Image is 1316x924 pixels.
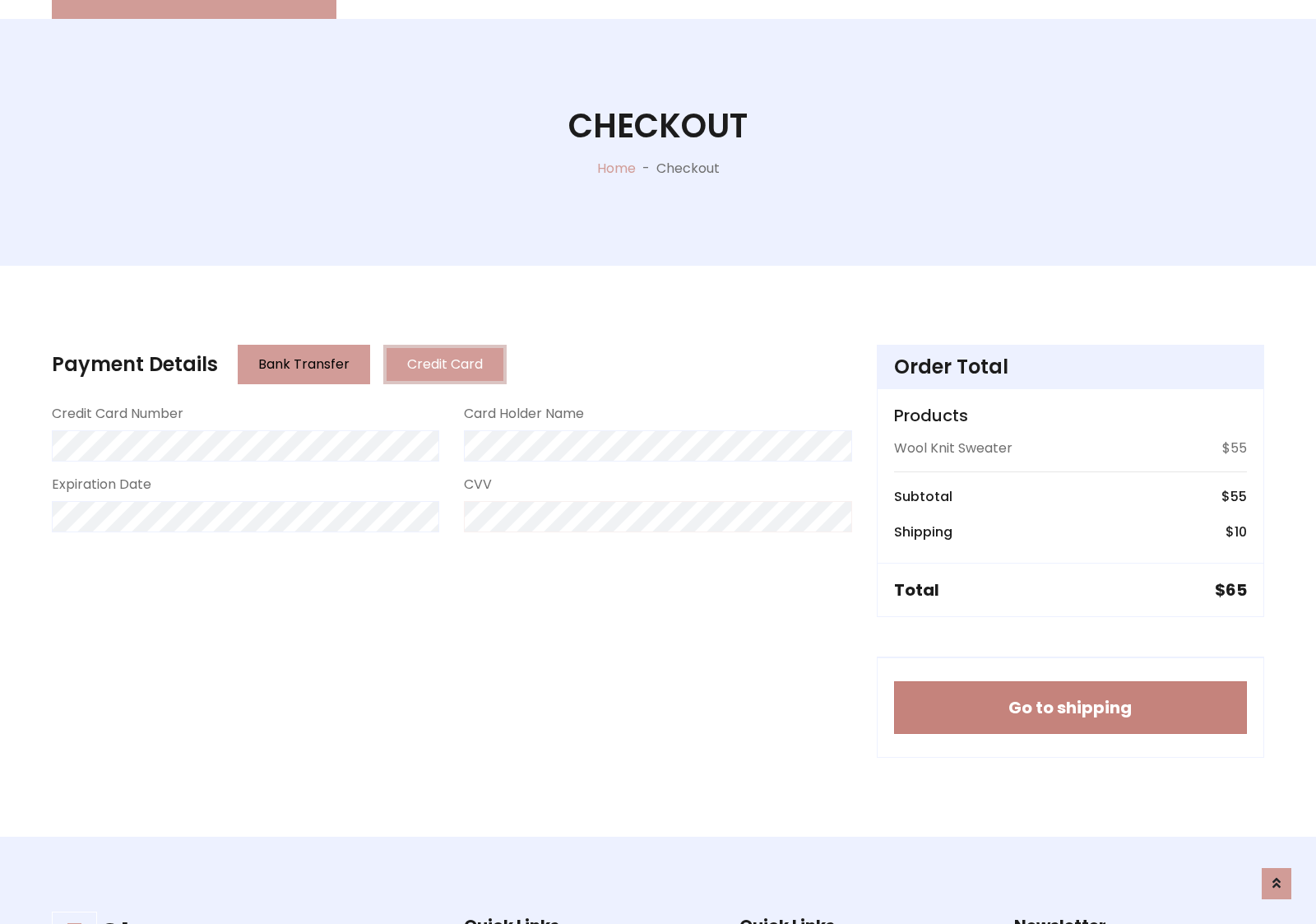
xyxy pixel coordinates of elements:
label: Card Holder Name [464,404,584,424]
h6: Shipping [894,524,952,540]
label: CVV [464,475,492,495]
h5: Total [894,580,939,600]
span: 65 [1226,578,1247,601]
p: Wool Knit Sweater [894,439,1012,458]
h5: $ [1215,580,1247,600]
button: Bank Transfer [238,345,370,384]
p: - [636,159,656,179]
h6: $ [1221,489,1247,504]
p: $55 [1222,439,1247,458]
h6: $ [1226,524,1247,540]
a: Home [597,159,636,178]
button: Credit Card [383,345,507,384]
p: Checkout [656,159,720,179]
label: Expiration Date [52,475,151,495]
h4: Order Total [894,355,1247,379]
h1: Checkout [568,106,748,146]
label: Credit Card Number [52,404,183,424]
h4: Payment Details [52,353,218,377]
span: 55 [1230,487,1247,506]
h5: Products [894,406,1247,425]
h6: Subtotal [894,489,952,504]
span: 10 [1235,522,1247,541]
button: Go to shipping [894,681,1247,734]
